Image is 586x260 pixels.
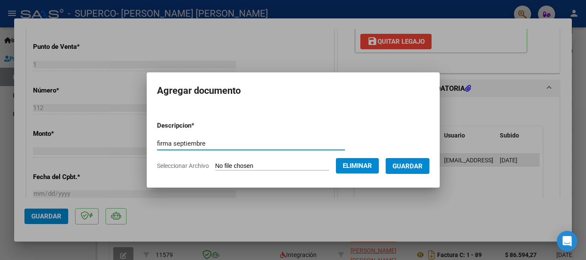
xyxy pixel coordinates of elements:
div: Open Intercom Messenger [557,231,577,251]
span: Eliminar [343,162,372,170]
p: Descripcion [157,121,239,131]
span: Seleccionar Archivo [157,162,209,169]
h2: Agregar documento [157,83,429,99]
span: Guardar [393,162,423,170]
button: Eliminar [336,158,379,173]
button: Guardar [386,158,429,174]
